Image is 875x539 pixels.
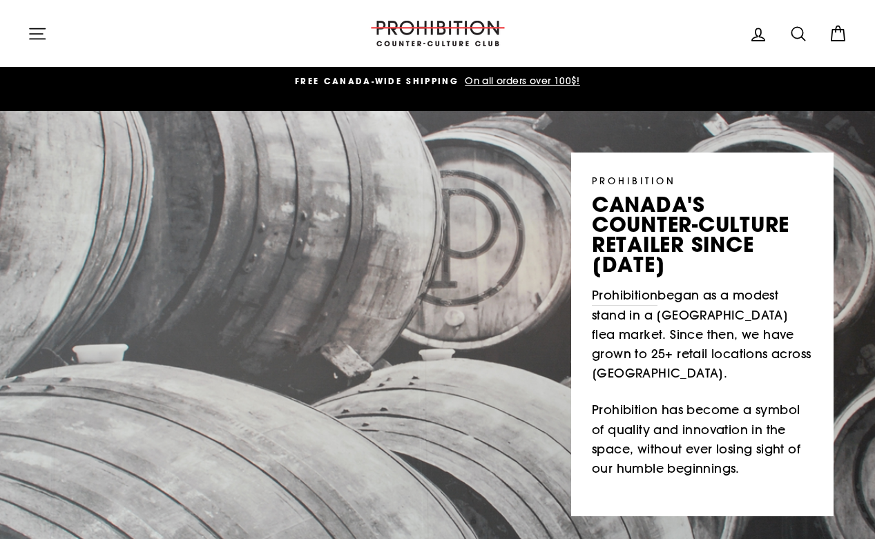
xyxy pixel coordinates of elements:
p: canada's counter-culture retailer since [DATE] [592,195,813,275]
a: Prohibition [592,286,657,306]
p: PROHIBITION [592,173,813,188]
img: PROHIBITION COUNTER-CULTURE CLUB [369,21,507,46]
span: FREE CANADA-WIDE SHIPPING [295,75,459,87]
p: Prohibition has become a symbol of quality and innovation in the space, without ever losing sight... [592,400,813,478]
a: FREE CANADA-WIDE SHIPPING On all orders over 100$! [31,74,844,89]
p: began as a modest stand in a [GEOGRAPHIC_DATA] flea market. Since then, we have grown to 25+ reta... [592,286,813,384]
span: On all orders over 100$! [461,75,580,87]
